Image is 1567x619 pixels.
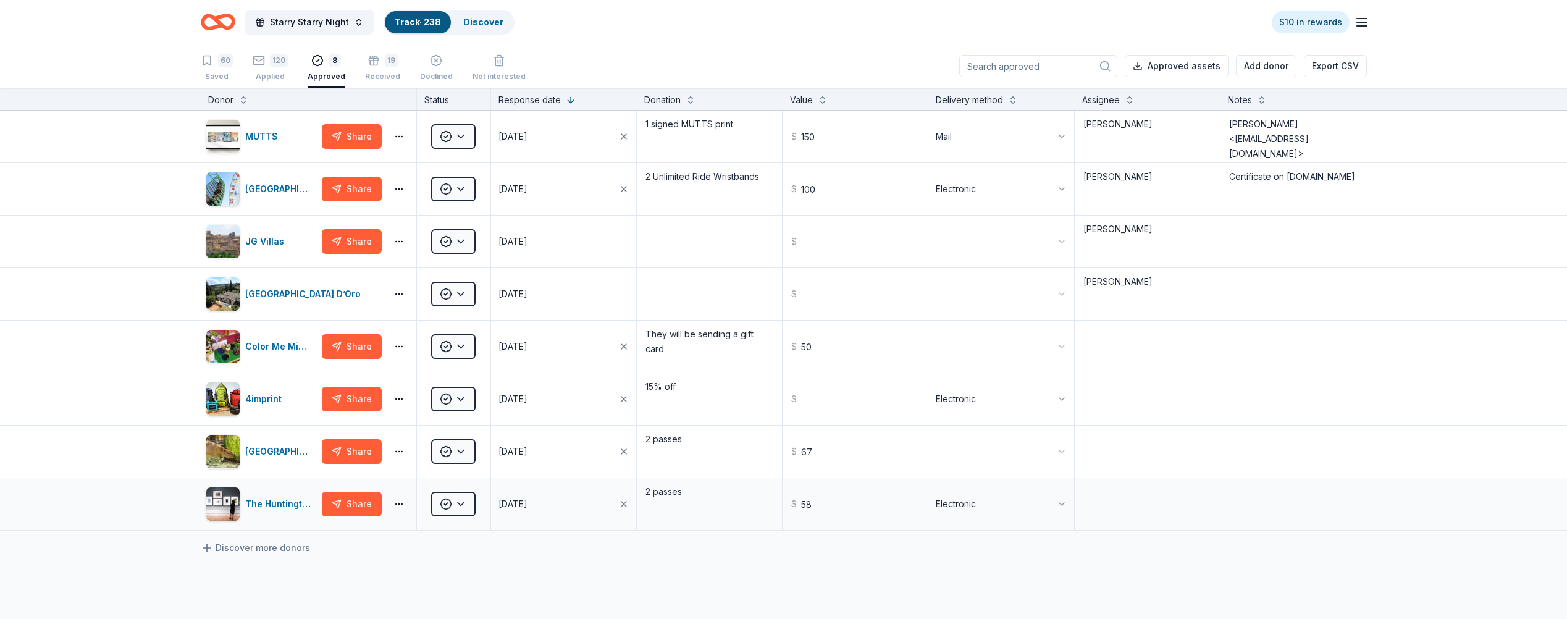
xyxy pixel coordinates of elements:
[201,49,233,88] button: 60Saved
[270,54,288,67] div: 120
[498,392,527,406] div: [DATE]
[206,487,317,521] button: Image for The HuntingtonThe Huntington
[498,339,527,354] div: [DATE]
[420,49,453,88] button: Declined
[245,129,283,144] div: MUTTS
[498,287,527,301] div: [DATE]
[322,124,382,149] button: Share
[322,439,382,464] button: Share
[1222,164,1365,214] textarea: Certificate on [DOMAIN_NAME]
[384,10,515,35] button: Track· 238Discover
[206,487,240,521] img: Image for The Huntington
[206,434,317,469] button: Image for Santa Barbara Zoo[GEOGRAPHIC_DATA][PERSON_NAME]
[206,330,240,363] img: Image for Color Me Mine (Folsom)
[463,17,503,27] a: Discover
[790,93,813,107] div: Value
[206,119,317,154] button: Image for MUTTSMUTTS
[201,541,310,555] a: Discover more donors
[253,72,288,82] div: Applied
[638,164,781,214] textarea: 2 Unlimited Ride Wristbands
[206,382,240,416] img: Image for 4imprint
[322,387,382,411] button: Share
[329,54,341,67] div: 8
[206,329,317,364] button: Image for Color Me Mine (Folsom)Color Me Mine (Folsom)
[644,93,681,107] div: Donation
[1222,112,1365,161] textarea: [PERSON_NAME] <[EMAIL_ADDRESS][DOMAIN_NAME]> 9:18 AM (1 hour ago) to me Hi [PERSON_NAME], Thank y...
[308,49,345,88] button: 8Approved
[245,392,287,406] div: 4imprint
[245,497,317,512] div: The Huntington
[417,88,491,110] div: Status
[206,120,240,153] img: Image for MUTTS
[206,382,317,416] button: Image for 4imprint4imprint
[1076,217,1219,266] textarea: [PERSON_NAME]
[322,334,382,359] button: Share
[365,49,400,88] button: 19Received
[936,93,1003,107] div: Delivery method
[473,49,526,88] button: Not interested
[491,373,636,425] button: [DATE]
[218,54,233,67] div: 60
[1082,93,1120,107] div: Assignee
[959,55,1117,77] input: Search approved
[206,225,240,258] img: Image for JG Villas
[253,49,288,88] button: 120Applied
[201,7,235,36] a: Home
[245,287,366,301] div: [GEOGRAPHIC_DATA] D’Oro
[1236,55,1296,77] button: Add donor
[1076,164,1219,214] textarea: [PERSON_NAME]
[420,72,453,82] div: Declined
[491,268,636,320] button: [DATE]
[245,10,374,35] button: Starry Starry Night
[638,374,781,424] textarea: 15% off
[498,444,527,459] div: [DATE]
[491,111,636,162] button: [DATE]
[638,479,781,529] textarea: 2 passes
[365,72,400,82] div: Received
[491,163,636,215] button: [DATE]
[1076,112,1219,161] textarea: [PERSON_NAME]
[395,17,441,27] a: Track· 238
[638,427,781,476] textarea: 2 passes
[245,234,289,249] div: JG Villas
[498,497,527,512] div: [DATE]
[498,234,527,249] div: [DATE]
[638,112,781,161] textarea: 1 signed MUTTS print
[206,435,240,468] img: Image for Santa Barbara Zoo
[473,72,526,82] div: Not interested
[491,426,636,478] button: [DATE]
[1304,55,1367,77] button: Export CSV
[322,177,382,201] button: Share
[1076,269,1219,319] textarea: [PERSON_NAME]
[498,129,527,144] div: [DATE]
[491,216,636,267] button: [DATE]
[498,182,527,196] div: [DATE]
[385,54,398,67] div: 19
[322,229,382,254] button: Share
[208,93,233,107] div: Donor
[201,72,233,82] div: Saved
[206,172,317,206] button: Image for Pacific Park[GEOGRAPHIC_DATA]
[638,322,781,371] textarea: They will be sending a gift card
[1125,55,1229,77] button: Approved assets
[245,182,317,196] div: [GEOGRAPHIC_DATA]
[308,72,345,82] div: Approved
[491,321,636,373] button: [DATE]
[1228,93,1252,107] div: Notes
[270,15,349,30] span: Starry Starry Night
[245,339,317,354] div: Color Me Mine (Folsom)
[206,172,240,206] img: Image for Pacific Park
[206,277,240,311] img: Image for Villa Sogni D’Oro
[322,492,382,516] button: Share
[1272,11,1350,33] a: $10 in rewards
[206,277,382,311] button: Image for Villa Sogni D’Oro[GEOGRAPHIC_DATA] D’Oro
[491,478,636,530] button: [DATE]
[206,224,317,259] button: Image for JG VillasJG Villas
[498,93,561,107] div: Response date
[245,444,317,459] div: [GEOGRAPHIC_DATA][PERSON_NAME]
